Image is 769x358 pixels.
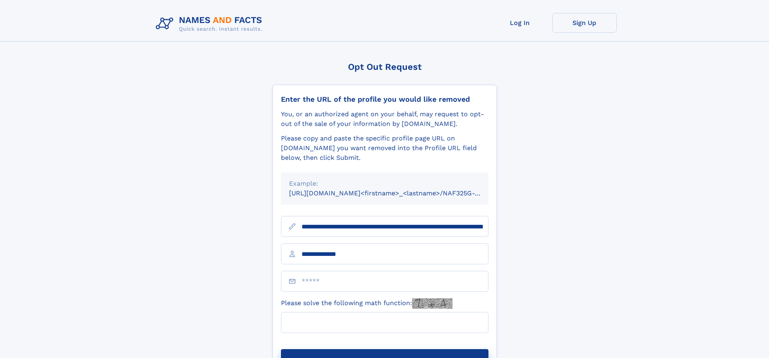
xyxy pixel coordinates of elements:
div: You, or an authorized agent on your behalf, may request to opt-out of the sale of your informatio... [281,109,488,129]
div: Please copy and paste the specific profile page URL on [DOMAIN_NAME] you want removed into the Pr... [281,134,488,163]
small: [URL][DOMAIN_NAME]<firstname>_<lastname>/NAF325G-xxxxxxxx [289,189,504,197]
img: Logo Names and Facts [153,13,269,35]
div: Enter the URL of the profile you would like removed [281,95,488,104]
div: Example: [289,179,480,188]
a: Sign Up [552,13,617,33]
a: Log In [488,13,552,33]
label: Please solve the following math function: [281,298,453,309]
div: Opt Out Request [272,62,497,72]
